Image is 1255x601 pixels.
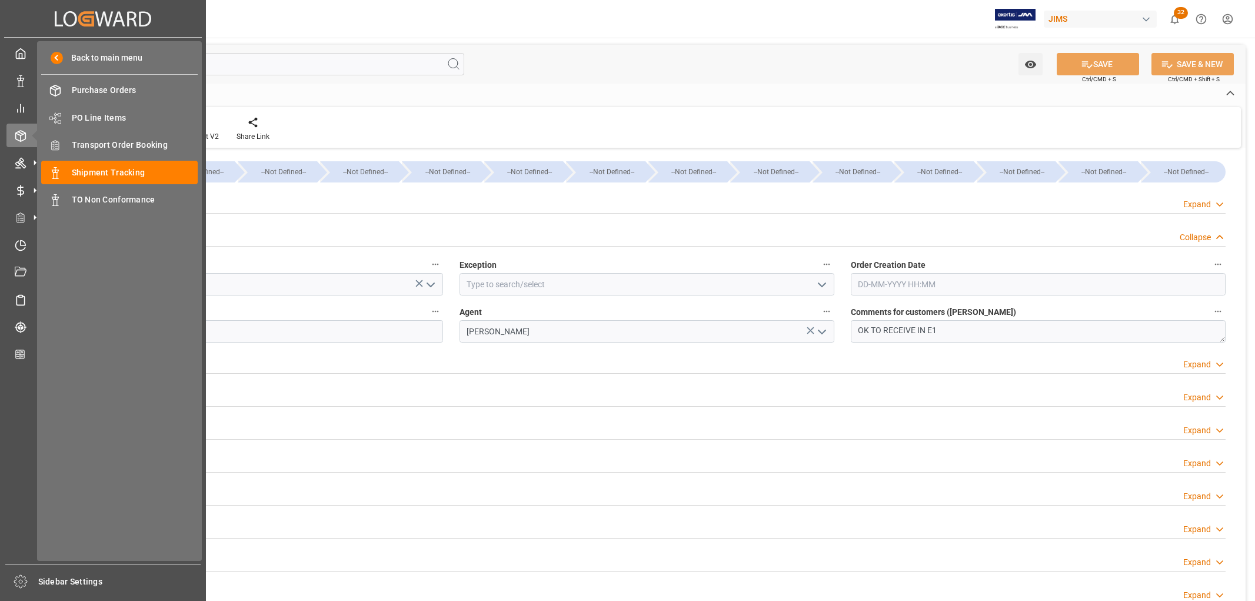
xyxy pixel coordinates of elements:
div: --Not Defined-- [332,161,399,182]
a: Tracking Shipment [6,316,199,338]
div: Expand [1183,556,1211,569]
button: Order Creation Date [1210,257,1226,272]
input: Search Fields [54,53,464,75]
a: CO2 Calculator [6,343,199,366]
div: Expand [1183,490,1211,503]
div: --Not Defined-- [249,161,317,182]
span: PO Line Items [72,112,198,124]
span: Ctrl/CMD + S [1082,75,1116,84]
div: Collapse [1180,231,1211,244]
button: show 32 new notifications [1161,6,1188,32]
a: Sailing Schedules [6,288,199,311]
span: Shipment Tracking [72,167,198,179]
button: Comments for customers ([PERSON_NAME]) [1210,304,1226,319]
input: Type to search/select [460,273,834,295]
div: --Not Defined-- [566,161,645,182]
a: Shipment Tracking [41,161,198,184]
div: --Not Defined-- [414,161,481,182]
button: Agent [819,304,834,319]
div: --Not Defined-- [320,161,399,182]
div: --Not Defined-- [906,161,973,182]
span: Purchase Orders [72,84,198,97]
span: Exception [460,259,497,271]
div: Expand [1183,391,1211,404]
span: Transport Order Booking [72,139,198,151]
div: --Not Defined-- [1070,161,1137,182]
a: My Cockpit [6,42,199,65]
span: TO Non Conformance [72,194,198,206]
a: TO Non Conformance [41,188,198,211]
div: --Not Defined-- [496,161,563,182]
div: --Not Defined-- [813,161,891,182]
button: SAVE [1057,53,1139,75]
span: Order Creation Date [851,259,926,271]
div: --Not Defined-- [402,161,481,182]
button: open menu [421,275,439,294]
a: PO Line Items [41,106,198,129]
a: Document Management [6,261,199,284]
button: SAVE & NEW [1151,53,1234,75]
div: Expand [1183,457,1211,470]
a: My Reports [6,97,199,119]
div: --Not Defined-- [894,161,973,182]
div: --Not Defined-- [156,161,235,182]
div: --Not Defined-- [484,161,563,182]
div: --Not Defined-- [648,161,727,182]
div: --Not Defined-- [578,161,645,182]
span: Comments for customers ([PERSON_NAME]) [851,306,1016,318]
button: open menu [1018,53,1043,75]
img: Exertis%20JAM%20-%20Email%20Logo.jpg_1722504956.jpg [995,9,1036,29]
div: --Not Defined-- [730,161,809,182]
span: 32 [1174,7,1188,19]
input: Type to search/select [68,273,443,295]
span: Back to main menu [63,52,142,64]
div: Share Link [237,131,269,142]
textarea: OK TO RECEIVE IN E1 [851,320,1226,343]
a: Timeslot Management V2 [6,233,199,256]
div: JIMS [1044,11,1157,28]
div: --Not Defined-- [660,161,727,182]
button: Help Center [1188,6,1214,32]
div: --Not Defined-- [977,161,1056,182]
button: JIMS [1044,8,1161,30]
div: --Not Defined-- [988,161,1056,182]
a: Data Management [6,69,199,92]
a: Purchase Orders [41,79,198,102]
button: Exception [819,257,834,272]
div: Expand [1183,198,1211,211]
div: --Not Defined-- [238,161,317,182]
button: Logward Status [428,257,443,272]
button: open menu [813,275,830,294]
input: DD-MM-YYYY HH:MM [851,273,1226,295]
a: Transport Order Booking [41,134,198,157]
div: Expand [1183,424,1211,437]
div: --Not Defined-- [1153,161,1220,182]
div: --Not Defined-- [742,161,809,182]
button: open menu [813,323,830,341]
span: Ctrl/CMD + Shift + S [1168,75,1220,84]
span: Agent [460,306,482,318]
div: Expand [1183,358,1211,371]
span: Sidebar Settings [38,576,201,588]
div: --Not Defined-- [824,161,891,182]
div: --Not Defined-- [1141,161,1226,182]
button: Old Jam Reference Number [428,304,443,319]
div: --Not Defined-- [1058,161,1137,182]
div: Expand [1183,523,1211,536]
